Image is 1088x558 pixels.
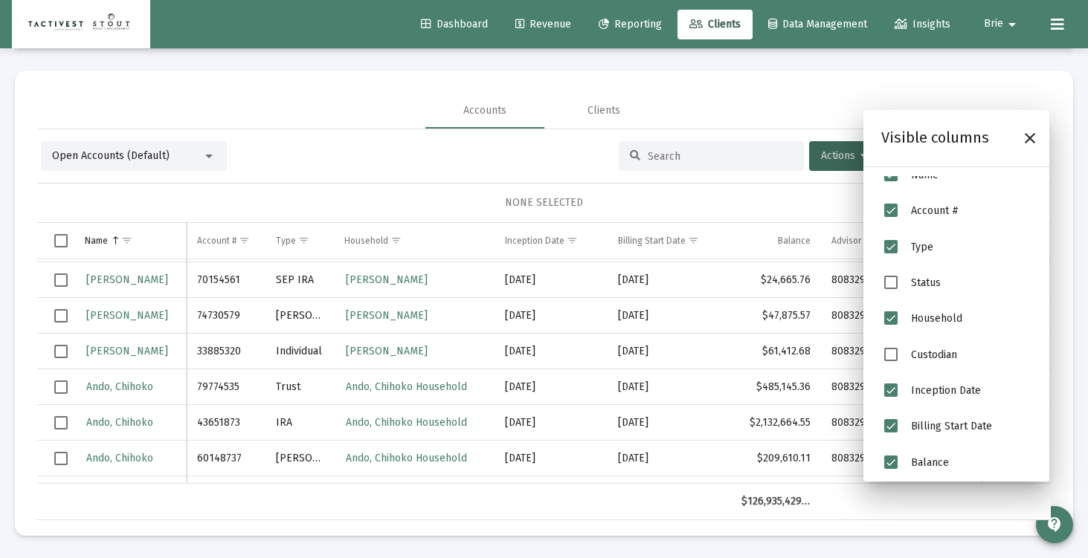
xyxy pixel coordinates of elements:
[881,445,1031,481] li: Balance
[966,9,1039,39] button: Brie
[911,456,949,469] span: Balance
[344,376,469,398] a: Ando, Chihoko Household
[197,235,236,247] div: Account #
[895,18,950,30] span: Insights
[731,298,820,334] td: $47,875.57
[187,334,265,369] td: 33885320
[187,298,265,334] td: 74730579
[37,223,1051,520] div: Data grid
[85,235,108,247] div: Name
[74,223,187,259] td: Column Name
[390,235,402,246] span: Show filter options for column 'Household'
[86,309,168,322] span: [PERSON_NAME]
[346,309,428,322] span: [PERSON_NAME]
[821,149,867,162] span: Actions
[731,476,820,512] td: $55,944.64
[1003,10,1021,39] mat-icon: arrow_drop_down
[881,265,1031,301] li: Status
[1017,125,1043,152] div: Close
[495,334,608,369] td: [DATE]
[54,273,68,287] div: Select row
[86,380,153,393] span: Ando, Chihoko
[85,269,170,291] a: [PERSON_NAME]
[344,447,469,469] a: Ando, Chihoko Household
[911,384,981,397] span: Inception Date
[265,441,334,476] td: [PERSON_NAME]
[85,340,170,362] a: [PERSON_NAME]
[276,235,296,247] div: Type
[911,241,933,253] span: Type
[741,494,810,509] div: $126,935,429.01
[265,298,334,334] td: [PERSON_NAME]
[344,305,429,326] a: [PERSON_NAME]
[346,452,467,464] span: Ando, Chihoko Household
[495,369,608,405] td: [DATE]
[344,269,429,291] a: [PERSON_NAME]
[85,447,155,469] a: Ando, Chihoko
[54,234,68,247] div: Select all
[648,150,794,163] input: Search
[911,276,941,289] span: Status
[608,441,731,476] td: [DATE]
[187,369,265,405] td: 79774535
[463,103,506,118] div: Accounts
[821,369,946,405] td: 8083292, 8363348, VG9
[54,452,68,465] div: Select row
[54,345,68,358] div: Select row
[608,223,731,259] td: Column Billing Start Date
[187,405,265,441] td: 43651873
[677,10,753,39] a: Clients
[54,309,68,322] div: Select row
[689,18,741,30] span: Clients
[515,18,571,30] span: Revenue
[608,405,731,441] td: [DATE]
[911,348,957,361] span: Custodian
[881,301,1031,337] li: Household
[587,10,674,39] a: Reporting
[505,235,564,247] div: Inception Date
[911,313,962,325] span: Household
[85,376,155,398] a: Ando, Chihoko
[731,223,820,259] td: Column Balance
[821,405,946,441] td: 8083292, 8363348, VG9
[344,235,388,247] div: Household
[346,273,428,286] span: [PERSON_NAME]
[344,412,469,433] a: Ando, Chihoko Household
[495,262,608,298] td: [DATE]
[346,416,467,429] span: Ando, Chihoko Household
[503,10,583,39] a: Revenue
[54,416,68,429] div: Select row
[54,380,68,394] div: Select row
[588,103,620,118] div: Clients
[608,262,731,298] td: [DATE]
[883,10,962,39] a: Insights
[863,110,1049,481] div: Column Chooser
[688,235,699,246] span: Show filter options for column 'Billing Start Date'
[187,441,265,476] td: 60148737
[265,369,334,405] td: Trust
[756,10,879,39] a: Data Management
[567,235,578,246] span: Show filter options for column 'Inception Date'
[239,235,250,246] span: Show filter options for column 'Account #'
[608,476,731,512] td: [DATE]
[821,476,946,512] td: 8083292, 8363348, VG9
[608,298,731,334] td: [DATE]
[809,141,879,171] button: Actions
[731,334,820,369] td: $61,412.68
[495,476,608,512] td: [DATE]
[495,223,608,259] td: Column Inception Date
[731,405,820,441] td: $2,132,664.55
[265,262,334,298] td: SEP IRA
[911,205,959,218] span: Account #
[187,262,265,298] td: 70154561
[187,223,265,259] td: Column Account #
[52,149,170,162] span: Open Accounts (Default)
[821,298,946,334] td: 8083292, 8363348, VG9
[731,369,820,405] td: $485,145.36
[298,235,309,246] span: Show filter options for column 'Type'
[984,18,1003,30] span: Brie
[731,262,820,298] td: $24,665.76
[881,373,1031,409] li: Inception Date
[346,380,467,393] span: Ando, Chihoko Household
[1046,516,1063,533] mat-icon: contact_support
